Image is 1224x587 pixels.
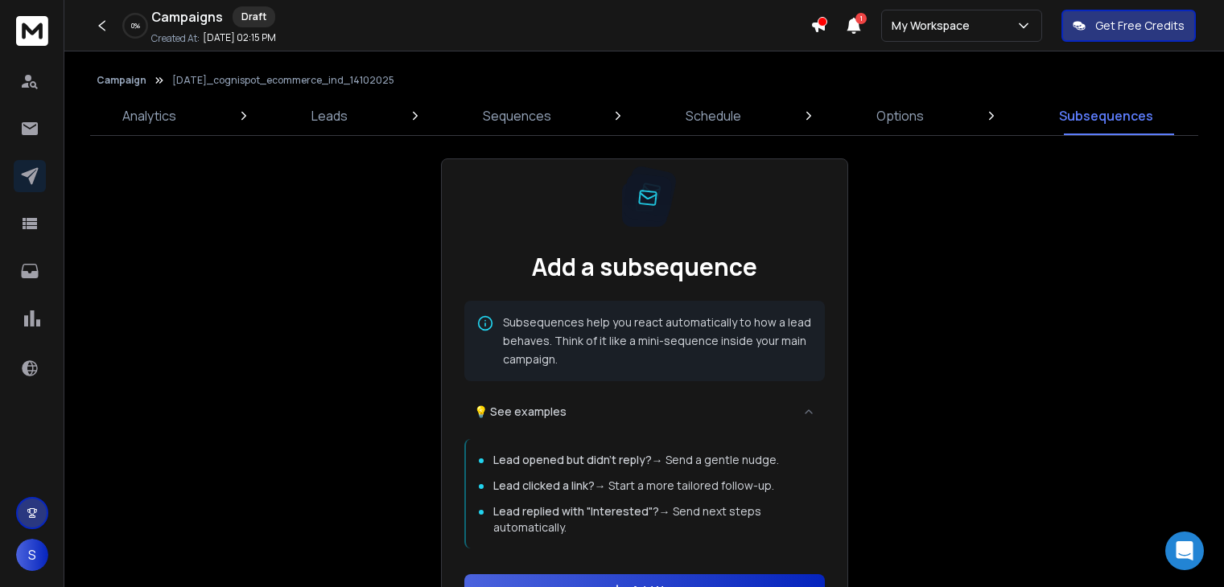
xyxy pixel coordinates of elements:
p: Get Free Credits [1095,18,1185,34]
p: Created At: [151,32,200,45]
button: S [16,539,48,571]
h1: Campaigns [151,7,223,27]
button: Get Free Credits [1061,10,1196,42]
p: Leads [311,106,348,125]
a: Options [867,96,933,135]
div: Open Intercom Messenger [1165,532,1204,570]
p: → Send next steps automatically. [493,503,812,536]
span: Lead replied with "Interested"? [493,503,659,519]
span: 1 [855,13,867,24]
a: Leads [302,96,357,135]
a: Subsequences [1049,96,1163,135]
p: My Workspace [892,18,976,34]
button: Campaign [97,74,146,87]
p: [DATE] 02:15 PM [203,31,276,44]
a: Analytics [113,96,186,135]
button: 💡 See examples [464,394,825,429]
p: → Send a gentle nudge. [493,452,779,468]
a: Sequences [473,96,561,135]
p: → Start a more tailored follow-up. [493,478,774,494]
p: Subsequences help you react automatically to how a lead behaves. Think of it like a mini-sequence... [503,314,812,368]
h2: Add a subsequence [464,252,825,281]
p: Subsequences [1059,106,1153,125]
a: Schedule [676,96,751,135]
p: Options [876,106,924,125]
span: 💡 See examples [474,404,567,420]
p: [DATE]_cognispot_ecommerce_ind_14102025 [172,74,394,87]
div: Draft [233,6,275,27]
p: Analytics [122,106,176,125]
p: 0 % [131,21,140,31]
p: Schedule [686,106,741,125]
span: Lead clicked a link? [493,478,595,493]
span: Lead opened but didn't reply? [493,452,652,467]
p: Sequences [483,106,551,125]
